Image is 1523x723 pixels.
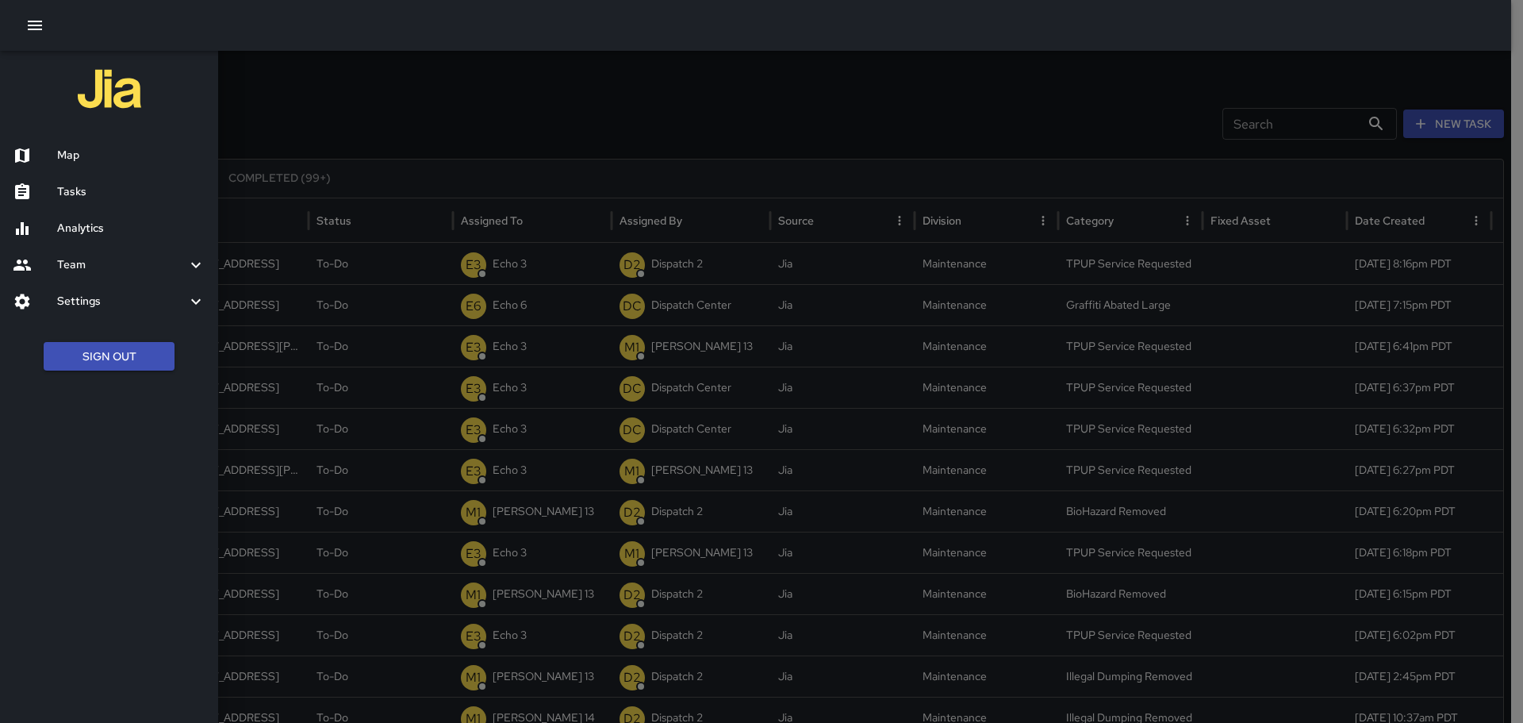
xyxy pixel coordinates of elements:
[57,220,205,237] h6: Analytics
[78,57,141,121] img: jia-logo
[57,147,205,164] h6: Map
[57,256,186,274] h6: Team
[57,293,186,310] h6: Settings
[57,183,205,201] h6: Tasks
[44,342,175,371] button: Sign Out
